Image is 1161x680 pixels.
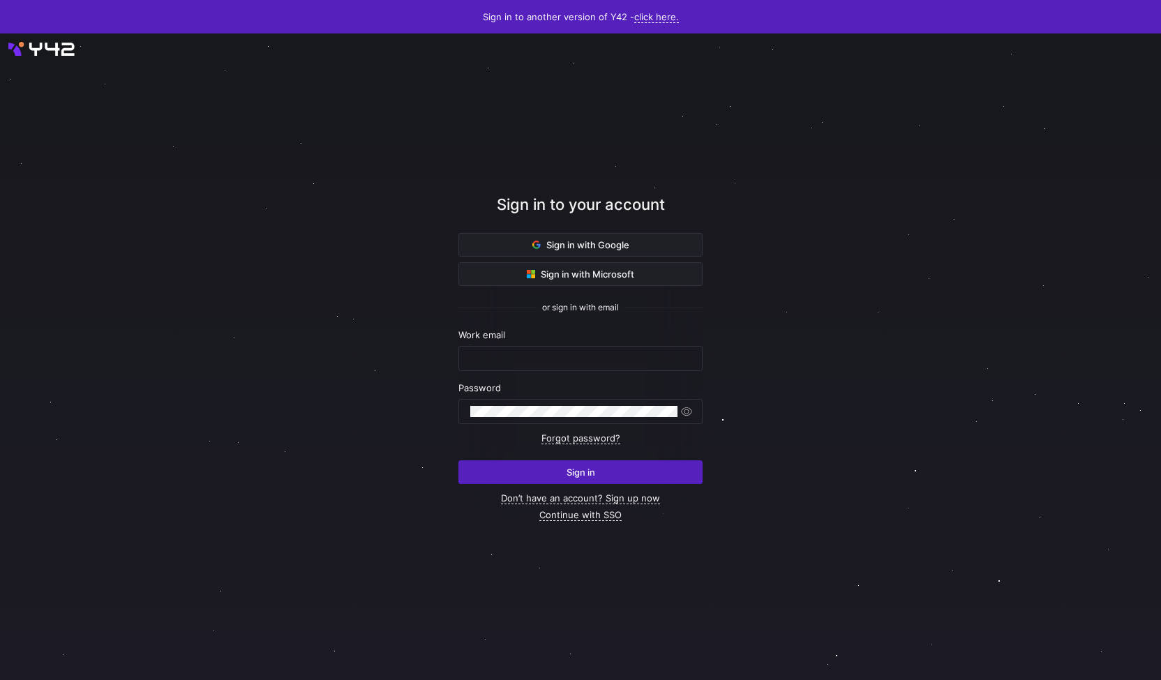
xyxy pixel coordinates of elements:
span: Work email [458,329,505,340]
a: Don’t have an account? Sign up now [501,492,660,504]
span: Sign in [567,467,595,478]
span: or sign in with email [542,303,619,312]
button: Sign in [458,460,703,484]
span: Sign in with Microsoft [527,269,634,280]
a: Forgot password? [541,432,620,444]
button: Sign in with Microsoft [458,262,703,286]
button: Sign in with Google [458,233,703,257]
span: Sign in with Google [532,239,629,250]
div: Sign in to your account [458,193,703,233]
span: Password [458,382,501,393]
a: click here. [634,11,679,23]
a: Continue with SSO [539,509,622,521]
